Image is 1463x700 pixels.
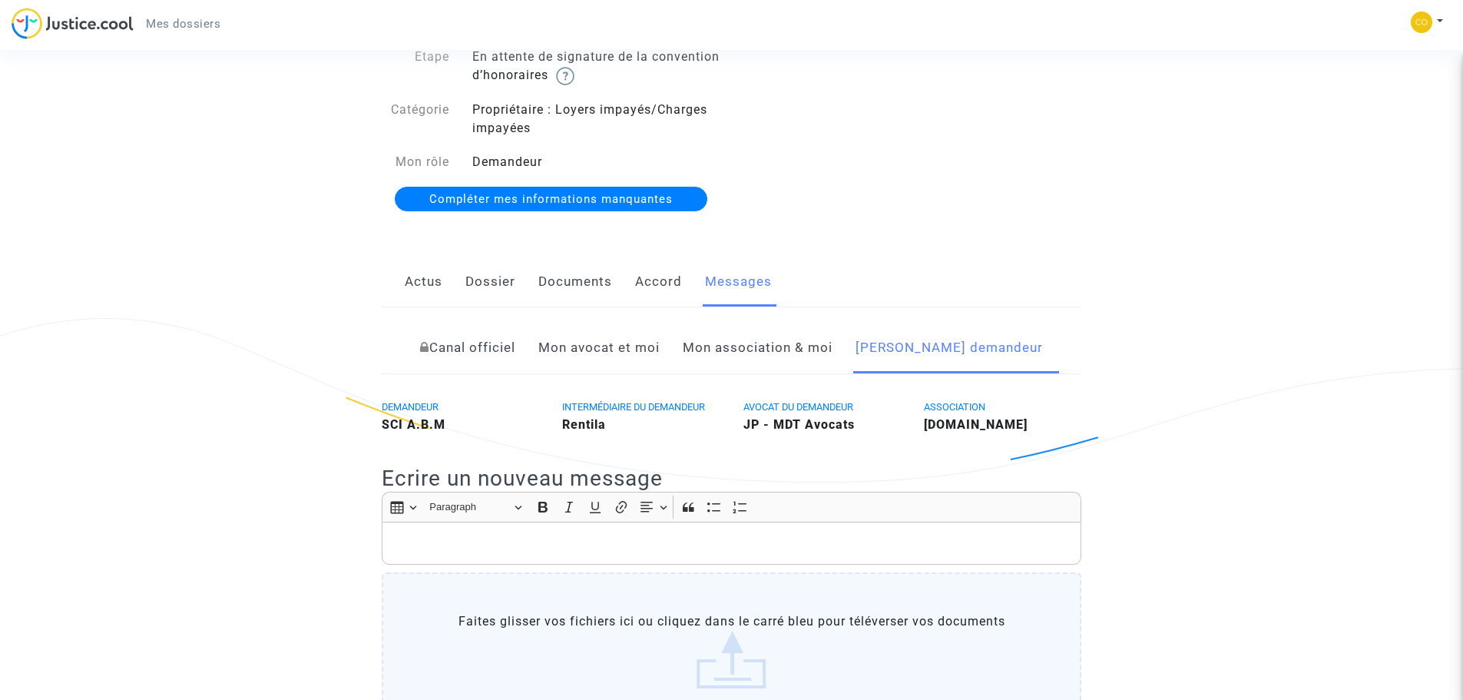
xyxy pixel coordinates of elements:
span: DEMANDEUR [382,401,439,413]
span: ASSOCIATION [924,401,985,413]
div: Etape [370,48,461,85]
div: Rich Text Editor, main [382,522,1081,565]
b: SCI A.B.M [382,417,445,432]
button: Paragraph [422,496,528,519]
a: [PERSON_NAME] demandeur [856,323,1043,373]
a: Mon avocat et moi [538,323,660,373]
div: En attente de signature de la convention d’honoraires [461,48,732,85]
div: Editor toolbar [382,492,1081,522]
span: AVOCAT DU DEMANDEUR [743,401,853,413]
a: Mon association & moi [683,323,832,373]
h2: Ecrire un nouveau message [382,465,1081,492]
a: Accord [635,257,682,307]
a: Dossier [465,257,515,307]
b: Rentila [562,417,606,432]
a: Actus [405,257,442,307]
div: Mon rôle [370,153,461,171]
span: Compléter mes informations manquantes [429,192,673,206]
b: [DOMAIN_NAME] [924,417,1028,432]
a: Documents [538,257,612,307]
img: jc-logo.svg [12,8,134,39]
span: Paragraph [429,498,509,516]
img: help.svg [556,67,574,85]
span: Mes dossiers [146,17,220,31]
img: 38b4a36a50ee8c19d5d4da1f2d0098ea [1411,12,1432,33]
div: Catégorie [370,101,461,138]
a: Canal officiel [420,323,515,373]
div: Propriétaire : Loyers impayés/Charges impayées [461,101,732,138]
div: Demandeur [461,153,732,171]
a: Messages [705,257,772,307]
a: Mes dossiers [134,12,233,35]
b: JP - MDT Avocats [743,417,855,432]
span: INTERMÉDIAIRE DU DEMANDEUR [562,401,705,413]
